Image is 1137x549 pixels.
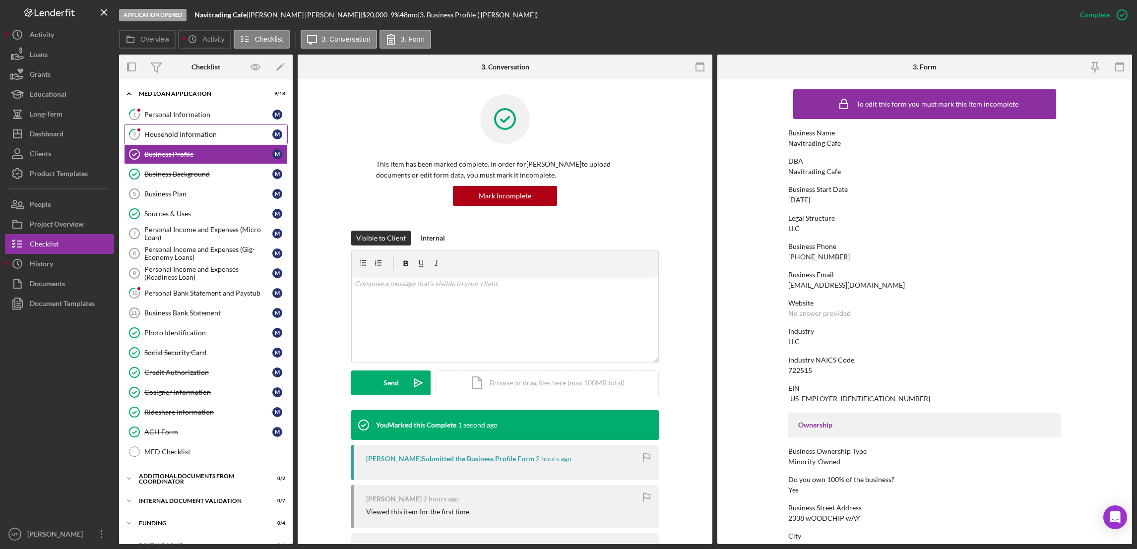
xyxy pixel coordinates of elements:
button: Document Templates [5,294,114,313]
a: 1Personal Information M [124,105,288,124]
a: ACH Form M [124,422,288,442]
div: Cosigner Information [144,388,272,396]
div: 3. Conversation [481,63,529,71]
div: Documents [30,274,65,296]
div: Business Bank Statement [144,309,272,317]
time: 2025-09-11 17:31 [536,455,571,463]
div: 0 / 2 [267,476,285,482]
div: M [272,229,282,239]
button: 3. Conversation [301,30,377,49]
div: LLC [788,338,800,346]
div: Minority-Owned [788,458,840,466]
tspan: 9 [133,270,136,276]
div: 722515 [788,366,812,374]
div: Educational [30,84,66,107]
a: 9Personal Income and Expenses (Readiness Loan) M [124,263,288,283]
button: People [5,194,114,214]
div: M [272,328,282,338]
div: Internal [421,231,445,245]
button: Documents [5,274,114,294]
button: MT[PERSON_NAME] [5,524,114,544]
button: Grants [5,64,114,84]
label: Checklist [255,35,283,43]
div: Clients [30,144,51,166]
div: Visible to Client [356,231,406,245]
div: Industry NAICS Code [788,356,1061,364]
div: MED Loan Application [139,91,260,97]
button: Dashboard [5,124,114,144]
div: Mark Incomplete [479,186,531,206]
div: [DATE] [788,196,810,204]
button: Activity [5,25,114,45]
a: Cosigner Information M [124,382,288,402]
a: Clients [5,144,114,164]
div: Dashboard [30,124,63,146]
div: Photo Identification [144,329,272,337]
div: Complete [1080,5,1110,25]
div: M [272,110,282,120]
button: Loans [5,45,114,64]
div: Social Security Card [144,349,272,357]
div: No answer provided [788,309,851,317]
a: 5Business Plan M [124,184,288,204]
div: Project Overview [30,214,84,237]
a: Business Profile M [124,144,288,164]
div: Viewed this item for the first time. [366,508,471,516]
tspan: 7 [133,231,136,237]
div: 2338 wOODCHIP wAY [788,514,860,522]
label: Overview [140,35,169,43]
a: Rideshare Information M [124,402,288,422]
button: Project Overview [5,214,114,234]
div: [PERSON_NAME] [25,524,89,547]
div: M [272,348,282,358]
button: Send [351,370,431,395]
div: 0 / 4 [267,520,285,526]
time: 2025-09-11 19:16 [458,421,498,429]
div: [EMAIL_ADDRESS][DOMAIN_NAME] [788,281,905,289]
button: Internal [416,231,450,245]
div: Personal Income and Expenses (Micro Loan) [144,226,272,242]
div: Open Intercom Messenger [1103,505,1127,529]
div: Rideshare Information [144,408,272,416]
div: Credit Authorization [144,368,272,376]
div: [US_EMPLOYER_IDENTIFICATION_NUMBER] [788,395,930,403]
button: Checklist [234,30,290,49]
div: Grants [30,64,51,87]
div: Document Templates [30,294,95,316]
button: 3. Form [379,30,431,49]
button: Checklist [5,234,114,254]
button: Product Templates [5,164,114,183]
button: Visible to Client [351,231,411,245]
div: [PERSON_NAME] Submitted the Business Profile Form [366,455,534,463]
div: [PERSON_NAME] [366,495,422,503]
p: This item has been marked complete. In order for [PERSON_NAME] to upload documents or edit form d... [376,159,634,181]
div: Additional Documents from Coordinator [139,473,260,485]
div: City [788,532,1061,540]
button: Educational [5,84,114,104]
div: 3. Form [913,63,937,71]
a: MED Checklist [124,442,288,462]
a: 7Personal Income and Expenses (Micro Loan) M [124,224,288,244]
tspan: 1 [133,111,136,118]
tspan: 2 [133,131,136,137]
button: Long-Term [5,104,114,124]
div: LLC [788,225,800,233]
a: Social Security Card M [124,343,288,363]
time: 2025-09-11 17:17 [423,495,459,503]
div: | 3. Business Profile ( [PERSON_NAME]) [418,11,538,19]
button: Mark Incomplete [453,186,557,206]
div: Navitrading Cafe [788,168,841,176]
div: Product Templates [30,164,88,186]
tspan: 8 [133,250,136,256]
div: MED Checklist [144,448,287,456]
div: EIN [788,384,1061,392]
div: Personal Bank Statement and Paystub [144,289,272,297]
